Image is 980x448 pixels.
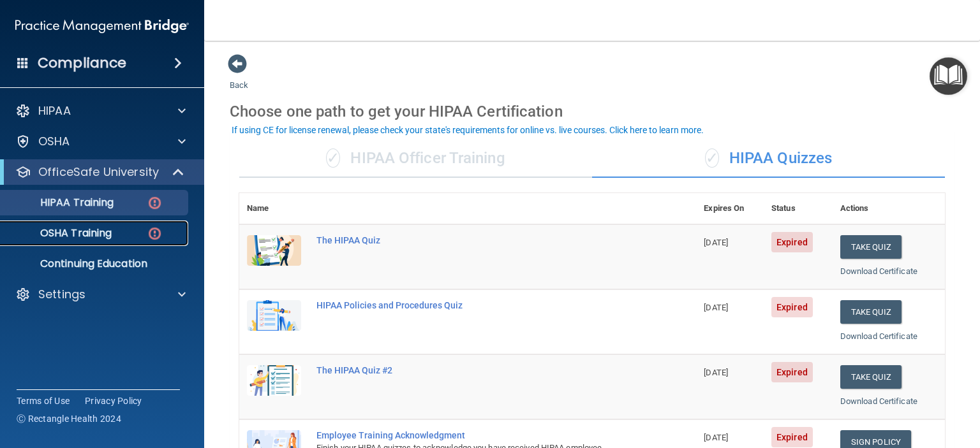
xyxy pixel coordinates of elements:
[230,65,248,90] a: Back
[8,227,112,240] p: OSHA Training
[696,193,764,224] th: Expires On
[704,433,728,442] span: [DATE]
[85,394,142,407] a: Privacy Policy
[704,303,728,312] span: [DATE]
[840,331,917,341] a: Download Certificate
[840,266,917,276] a: Download Certificate
[38,287,85,302] p: Settings
[17,394,70,407] a: Terms of Use
[38,164,159,180] p: OfficeSafe University
[15,13,189,39] img: PMB logo
[316,235,632,245] div: The HIPAA Quiz
[15,103,186,119] a: HIPAA
[230,124,706,136] button: If using CE for license renewal, please check your state's requirements for online vs. live cours...
[704,238,728,247] span: [DATE]
[771,362,813,382] span: Expired
[840,235,902,259] button: Take Quiz
[15,287,186,302] a: Settings
[326,148,340,168] span: ✓
[771,427,813,447] span: Expired
[704,368,728,377] span: [DATE]
[840,300,902,324] button: Take Quiz
[15,164,185,180] a: OfficeSafe University
[230,93,954,130] div: Choose one path to get your HIPAA Certification
[38,54,126,72] h4: Compliance
[38,134,70,149] p: OSHA
[8,196,114,209] p: HIPAA Training
[316,300,632,310] div: HIPAA Policies and Procedures Quiz
[705,148,719,168] span: ✓
[771,232,813,252] span: Expired
[232,126,704,134] div: If using CE for license renewal, please check your state's requirements for online vs. live cours...
[147,195,163,211] img: danger-circle.6113f641.png
[316,430,632,440] div: Employee Training Acknowledgment
[771,297,813,317] span: Expired
[15,134,186,149] a: OSHA
[38,103,71,119] p: HIPAA
[147,226,163,242] img: danger-circle.6113f641.png
[8,257,182,270] p: Continuing Education
[833,193,945,224] th: Actions
[239,193,309,224] th: Name
[840,365,902,389] button: Take Quiz
[760,382,965,432] iframe: Drift Widget Chat Controller
[764,193,833,224] th: Status
[239,140,592,178] div: HIPAA Officer Training
[17,412,121,425] span: Ⓒ Rectangle Health 2024
[316,365,632,375] div: The HIPAA Quiz #2
[930,57,967,95] button: Open Resource Center
[592,140,945,178] div: HIPAA Quizzes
